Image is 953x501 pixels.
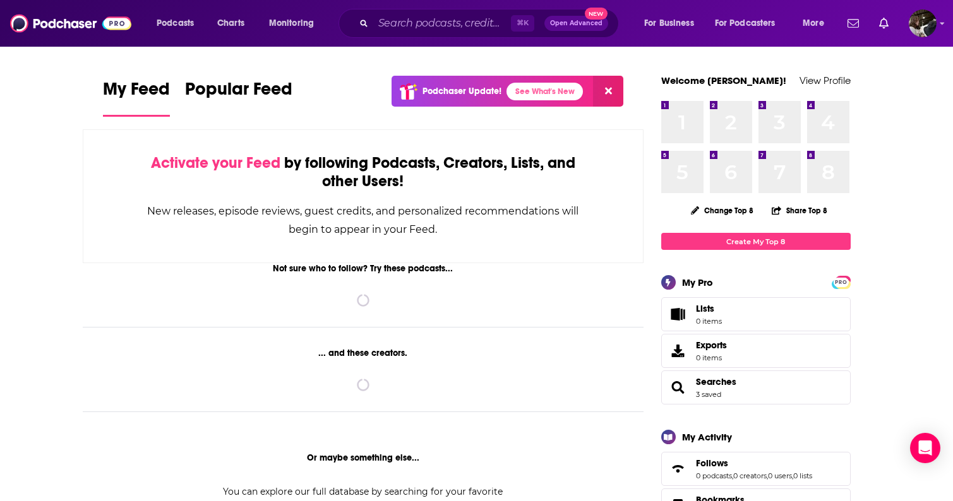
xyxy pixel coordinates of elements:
[666,379,691,396] a: Searches
[909,9,937,37] span: Logged in as etmahon
[909,9,937,37] button: Show profile menu
[842,13,864,34] a: Show notifications dropdown
[696,390,721,399] a: 3 saved
[511,15,534,32] span: ⌘ K
[217,15,244,32] span: Charts
[83,452,644,463] div: Or maybe something else...
[269,15,314,32] span: Monitoring
[800,74,851,86] a: View Profile
[103,78,170,117] a: My Feed
[683,203,762,218] button: Change Top 8
[666,305,691,323] span: Lists
[209,13,252,33] a: Charts
[803,15,824,32] span: More
[792,471,793,480] span: ,
[910,433,940,463] div: Open Intercom Messenger
[682,431,732,443] div: My Activity
[423,86,501,97] p: Podchaser Update!
[661,452,851,486] span: Follows
[644,15,694,32] span: For Business
[666,342,691,360] span: Exports
[10,11,131,35] img: Podchaser - Follow, Share and Rate Podcasts
[635,13,710,33] button: open menu
[794,13,840,33] button: open menu
[661,74,786,86] a: Welcome [PERSON_NAME]!
[585,8,608,20] span: New
[373,13,511,33] input: Search podcasts, credits, & more...
[696,303,714,314] span: Lists
[351,9,631,38] div: Search podcasts, credits, & more...
[732,471,733,480] span: ,
[103,78,170,107] span: My Feed
[771,198,828,223] button: Share Top 8
[696,339,727,351] span: Exports
[185,78,292,117] a: Popular Feed
[661,297,851,331] a: Lists
[696,457,728,469] span: Follows
[768,471,792,480] a: 0 users
[767,471,768,480] span: ,
[185,78,292,107] span: Popular Feed
[793,471,812,480] a: 0 lists
[666,460,691,478] a: Follows
[874,13,894,34] a: Show notifications dropdown
[83,263,644,274] div: Not sure who to follow? Try these podcasts...
[715,15,776,32] span: For Podcasters
[151,153,280,172] span: Activate your Feed
[696,317,722,326] span: 0 items
[148,13,210,33] button: open menu
[707,13,794,33] button: open menu
[550,20,602,27] span: Open Advanced
[544,16,608,31] button: Open AdvancedNew
[696,376,736,387] a: Searches
[682,276,713,288] div: My Pro
[696,353,727,362] span: 0 items
[696,303,722,314] span: Lists
[661,334,851,368] a: Exports
[661,233,851,250] a: Create My Top 8
[506,83,583,100] a: See What's New
[147,202,580,239] div: New releases, episode reviews, guest credits, and personalized recommendations will begin to appe...
[661,370,851,404] span: Searches
[260,13,330,33] button: open menu
[147,154,580,191] div: by following Podcasts, Creators, Lists, and other Users!
[696,471,732,480] a: 0 podcasts
[909,9,937,37] img: User Profile
[157,15,194,32] span: Podcasts
[834,277,849,286] a: PRO
[696,457,812,469] a: Follows
[834,278,849,287] span: PRO
[83,348,644,358] div: ... and these creators.
[733,471,767,480] a: 0 creators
